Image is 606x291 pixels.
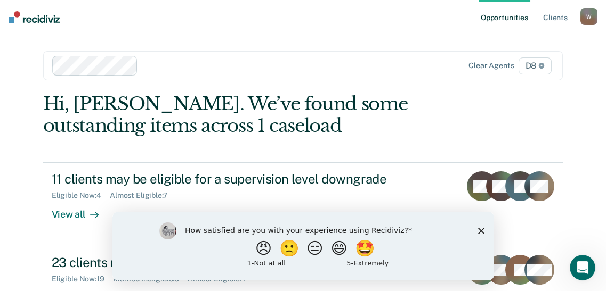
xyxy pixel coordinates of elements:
div: View all [52,200,111,221]
div: Clear agents [468,61,514,70]
iframe: Survey by Kim from Recidiviz [112,212,494,280]
div: Eligible Now : 4 [52,191,110,200]
iframe: Intercom live chat [570,255,595,280]
div: 23 clients may be eligible for early discharge [52,255,426,270]
a: 11 clients may be eligible for a supervision level downgradeEligible Now:4Almost Eligible:7View all [43,162,563,246]
div: Eligible Now : 19 [52,275,113,284]
img: Recidiviz [9,11,60,23]
div: Almost Eligible : 7 [110,191,176,200]
span: D8 [519,57,552,74]
div: Marked Ineligible : 3 [113,275,188,284]
div: Hi, [PERSON_NAME]. We’ve found some outstanding items across 1 caseload [43,93,459,137]
div: 11 clients may be eligible for a supervision level downgrade [52,171,426,187]
button: W [580,8,597,25]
